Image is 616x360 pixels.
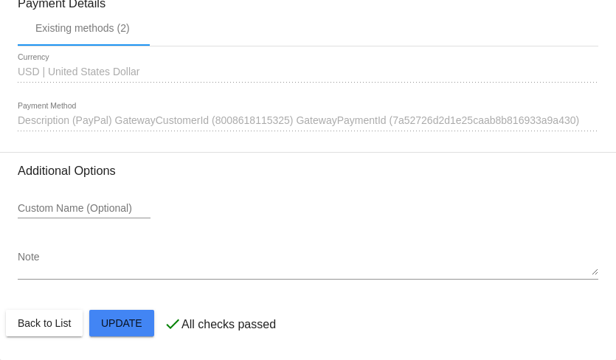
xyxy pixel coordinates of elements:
span: Description (PayPal) GatewayCustomerId (8008618115325) GatewayPaymentId (7a52726d2d1e25caab8b8169... [18,114,579,126]
input: Custom Name (Optional) [18,203,150,215]
span: Update [101,317,142,329]
div: Existing methods (2) [35,22,130,34]
span: USD | United States Dollar [18,66,139,77]
h3: Additional Options [18,164,598,178]
span: Back to List [18,317,71,329]
mat-icon: check [164,315,181,333]
button: Update [89,310,154,336]
button: Back to List [6,310,83,336]
p: All checks passed [181,318,276,331]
